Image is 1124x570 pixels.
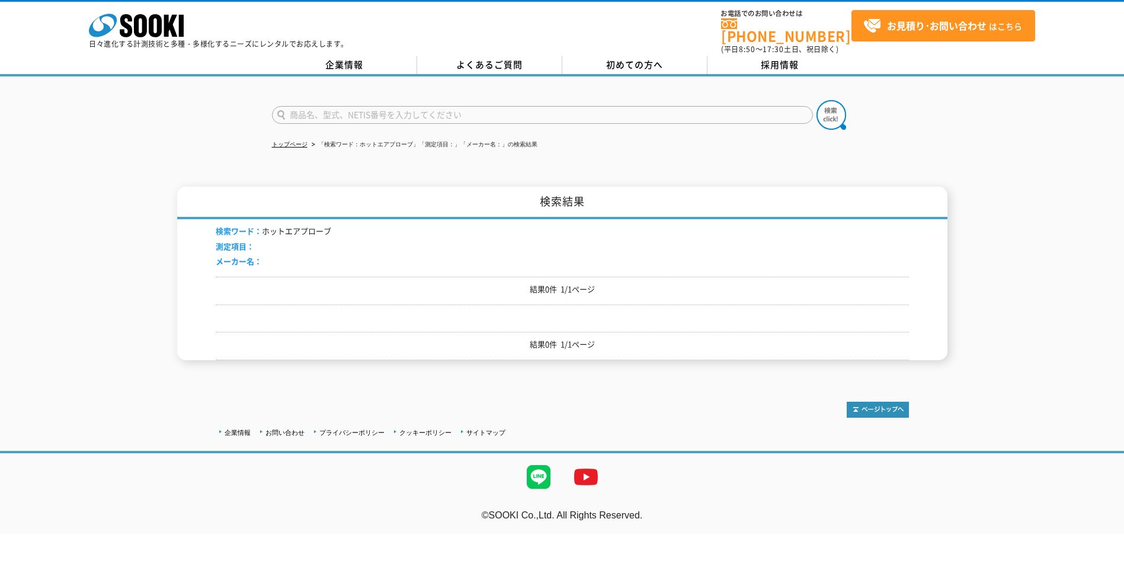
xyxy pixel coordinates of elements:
strong: お見積り･お問い合わせ [887,18,987,33]
span: お電話でのお問い合わせは [721,10,851,17]
span: 17:30 [763,44,784,55]
p: 結果0件 1/1ページ [216,338,909,351]
a: 初めての方へ [562,56,707,74]
img: btn_search.png [816,100,846,130]
span: 検索ワード： [216,225,262,236]
a: よくあるご質問 [417,56,562,74]
img: トップページへ [847,402,909,418]
a: トップページ [272,141,308,148]
span: メーカー名： [216,255,262,267]
img: YouTube [562,453,610,501]
p: 日々進化する計測技術と多種・多様化するニーズにレンタルでお応えします。 [89,40,348,47]
li: ホットエアプローブ [216,225,331,238]
a: プライバシーポリシー [319,429,385,436]
a: 企業情報 [225,429,251,436]
a: 採用情報 [707,56,853,74]
a: お問い合わせ [265,429,305,436]
li: 「検索ワード：ホットエアプローブ」「測定項目：」「メーカー名：」の検索結果 [309,139,537,151]
a: [PHONE_NUMBER] [721,18,851,43]
p: 結果0件 1/1ページ [216,283,909,296]
input: 商品名、型式、NETIS番号を入力してください [272,106,813,124]
span: はこちら [863,17,1022,35]
img: LINE [515,453,562,501]
span: (平日 ～ 土日、祝日除く) [721,44,838,55]
a: 企業情報 [272,56,417,74]
span: 測定項目： [216,241,254,252]
span: 8:50 [739,44,755,55]
span: 初めての方へ [606,58,663,71]
a: サイトマップ [466,429,505,436]
a: お見積り･お問い合わせはこちら [851,10,1035,41]
h1: 検索結果 [177,187,947,219]
a: クッキーポリシー [399,429,451,436]
a: テストMail [1078,522,1124,532]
